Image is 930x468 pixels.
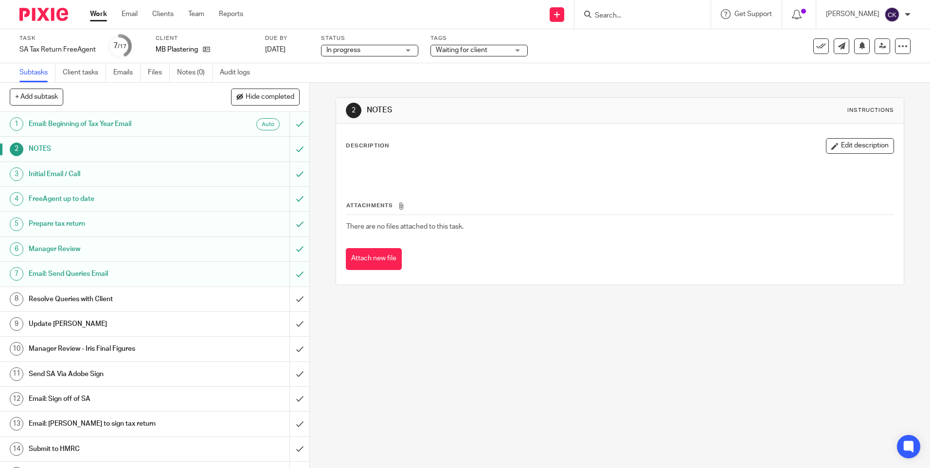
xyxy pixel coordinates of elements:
[29,216,196,231] h1: Prepare tax return
[63,63,106,82] a: Client tasks
[346,103,361,118] div: 2
[29,367,196,381] h1: Send SA Via Adobe Sign
[19,63,55,82] a: Subtasks
[436,47,487,54] span: Waiting for client
[29,242,196,256] h1: Manager Review
[10,392,23,406] div: 12
[177,63,213,82] a: Notes (0)
[90,9,107,19] a: Work
[148,63,170,82] a: Files
[346,248,402,270] button: Attach new file
[219,9,243,19] a: Reports
[326,47,360,54] span: In progress
[19,45,96,54] div: SA Tax Return FreeAgent
[29,142,196,156] h1: NOTES
[29,416,196,431] h1: Email: [PERSON_NAME] to sign tax return
[19,35,96,42] label: Task
[220,63,257,82] a: Audit logs
[29,292,196,306] h1: Resolve Queries with Client
[265,46,286,53] span: [DATE]
[152,9,174,19] a: Clients
[29,442,196,456] h1: Submit to HMRC
[10,292,23,306] div: 8
[29,192,196,206] h1: FreeAgent up to date
[29,317,196,331] h1: Update [PERSON_NAME]
[19,8,68,21] img: Pixie
[29,117,196,131] h1: Email: Beginning of Tax Year Email
[10,117,23,131] div: 1
[594,12,681,20] input: Search
[246,93,294,101] span: Hide completed
[734,11,772,18] span: Get Support
[118,44,126,49] small: /17
[884,7,900,22] img: svg%3E
[156,35,253,42] label: Client
[113,63,141,82] a: Emails
[10,267,23,281] div: 7
[10,442,23,456] div: 14
[10,367,23,381] div: 11
[256,118,280,130] div: Auto
[122,9,138,19] a: Email
[231,89,300,105] button: Hide completed
[156,45,198,54] p: MB Plastering
[29,392,196,406] h1: Email: Sign off of SA
[10,217,23,231] div: 5
[346,142,389,150] p: Description
[10,167,23,181] div: 3
[367,105,641,115] h1: NOTES
[321,35,418,42] label: Status
[29,167,196,181] h1: Initial Email / Call
[826,9,879,19] p: [PERSON_NAME]
[10,192,23,206] div: 4
[346,223,464,230] span: There are no files attached to this task.
[847,107,894,114] div: Instructions
[29,267,196,281] h1: Email: Send Queries Email
[10,143,23,156] div: 2
[346,203,393,208] span: Attachments
[10,89,63,105] button: + Add subtask
[10,317,23,331] div: 9
[10,242,23,256] div: 6
[10,342,23,356] div: 10
[113,40,126,52] div: 7
[10,417,23,431] div: 13
[29,342,196,356] h1: Manager Review - Iris Final Figures
[826,138,894,154] button: Edit description
[430,35,528,42] label: Tags
[188,9,204,19] a: Team
[265,35,309,42] label: Due by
